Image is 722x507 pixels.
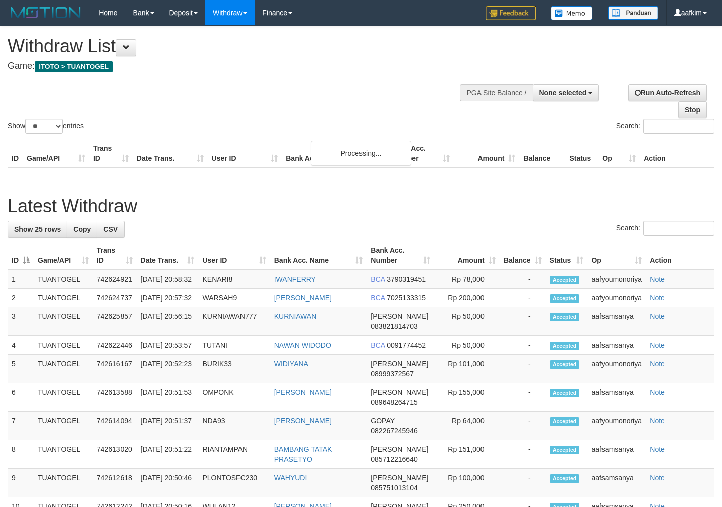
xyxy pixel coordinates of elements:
td: TUANTOGEL [34,383,93,412]
td: Rp 50,000 [434,307,500,336]
td: [DATE] 20:57:32 [137,289,199,307]
span: Copy 085751013104 to clipboard [371,484,417,492]
span: CSV [103,225,118,233]
th: Date Trans.: activate to sort column ascending [137,241,199,270]
td: - [500,469,546,497]
td: 742622446 [93,336,137,355]
td: aafsamsanya [587,383,646,412]
td: - [500,307,546,336]
th: Balance: activate to sort column ascending [500,241,546,270]
td: Rp 200,000 [434,289,500,307]
th: Bank Acc. Name [282,139,388,168]
td: Rp 100,000 [434,469,500,497]
td: [DATE] 20:58:32 [137,270,199,289]
a: [PERSON_NAME] [274,388,332,396]
a: [PERSON_NAME] [274,294,332,302]
td: PLONTOSFC230 [198,469,270,497]
span: Accepted [550,313,580,321]
td: 742613020 [93,440,137,469]
th: ID: activate to sort column descending [8,241,34,270]
a: Stop [678,101,707,118]
td: - [500,336,546,355]
td: - [500,289,546,307]
td: [DATE] 20:50:46 [137,469,199,497]
th: Bank Acc. Number [388,139,454,168]
td: [DATE] 20:52:23 [137,355,199,383]
th: User ID: activate to sort column ascending [198,241,270,270]
span: Show 25 rows [14,225,61,233]
td: [DATE] 20:51:22 [137,440,199,469]
span: BCA [371,294,385,302]
button: None selected [533,84,599,101]
td: TUANTOGEL [34,355,93,383]
span: Copy 089648264715 to clipboard [371,398,417,406]
td: aafsamsanya [587,336,646,355]
span: Copy 08999372567 to clipboard [371,370,414,378]
span: Copy 085712216640 to clipboard [371,455,417,463]
th: Status [565,139,598,168]
a: Run Auto-Refresh [628,84,707,101]
img: Feedback.jpg [486,6,536,20]
td: 742613588 [93,383,137,412]
td: [DATE] 20:51:53 [137,383,199,412]
td: BURIK33 [198,355,270,383]
span: Accepted [550,417,580,426]
a: Show 25 rows [8,221,67,238]
td: 742625857 [93,307,137,336]
th: Status: activate to sort column ascending [546,241,588,270]
td: - [500,383,546,412]
td: Rp 151,000 [434,440,500,469]
td: TUANTOGEL [34,336,93,355]
th: Action [646,241,714,270]
td: aafyoumonoriya [587,355,646,383]
span: GOPAY [371,417,394,425]
td: NDA93 [198,412,270,440]
td: 9 [8,469,34,497]
span: BCA [371,341,385,349]
td: 7 [8,412,34,440]
a: Note [650,341,665,349]
span: Accepted [550,474,580,483]
td: 2 [8,289,34,307]
td: TUANTOGEL [34,289,93,307]
td: Rp 64,000 [434,412,500,440]
a: WAHYUDI [274,474,307,482]
td: aafyoumonoriya [587,289,646,307]
td: WARSAH9 [198,289,270,307]
span: Copy 7025133315 to clipboard [387,294,426,302]
td: Rp 101,000 [434,355,500,383]
a: [PERSON_NAME] [274,417,332,425]
span: Accepted [550,389,580,397]
td: 3 [8,307,34,336]
td: [DATE] 20:51:37 [137,412,199,440]
td: TUANTOGEL [34,270,93,289]
td: 1 [8,270,34,289]
th: Op [598,139,640,168]
td: 4 [8,336,34,355]
a: Copy [67,221,97,238]
th: Trans ID [89,139,133,168]
td: TUANTOGEL [34,307,93,336]
input: Search: [643,221,714,236]
a: Note [650,445,665,453]
th: Bank Acc. Name: activate to sort column ascending [270,241,367,270]
a: Note [650,388,665,396]
a: NAWAN WIDODO [274,341,331,349]
label: Search: [616,119,714,134]
span: [PERSON_NAME] [371,474,428,482]
td: aafsamsanya [587,307,646,336]
span: None selected [539,89,587,97]
td: aafyoumonoriya [587,270,646,289]
span: Accepted [550,294,580,303]
span: Copy [73,225,91,233]
td: OMPONK [198,383,270,412]
td: - [500,412,546,440]
a: Note [650,417,665,425]
td: 742624737 [93,289,137,307]
td: [DATE] 20:56:15 [137,307,199,336]
img: Button%20Memo.svg [551,6,593,20]
span: Copy 0091774452 to clipboard [387,341,426,349]
td: TUANTOGEL [34,469,93,497]
td: TUTANI [198,336,270,355]
a: CSV [97,221,125,238]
